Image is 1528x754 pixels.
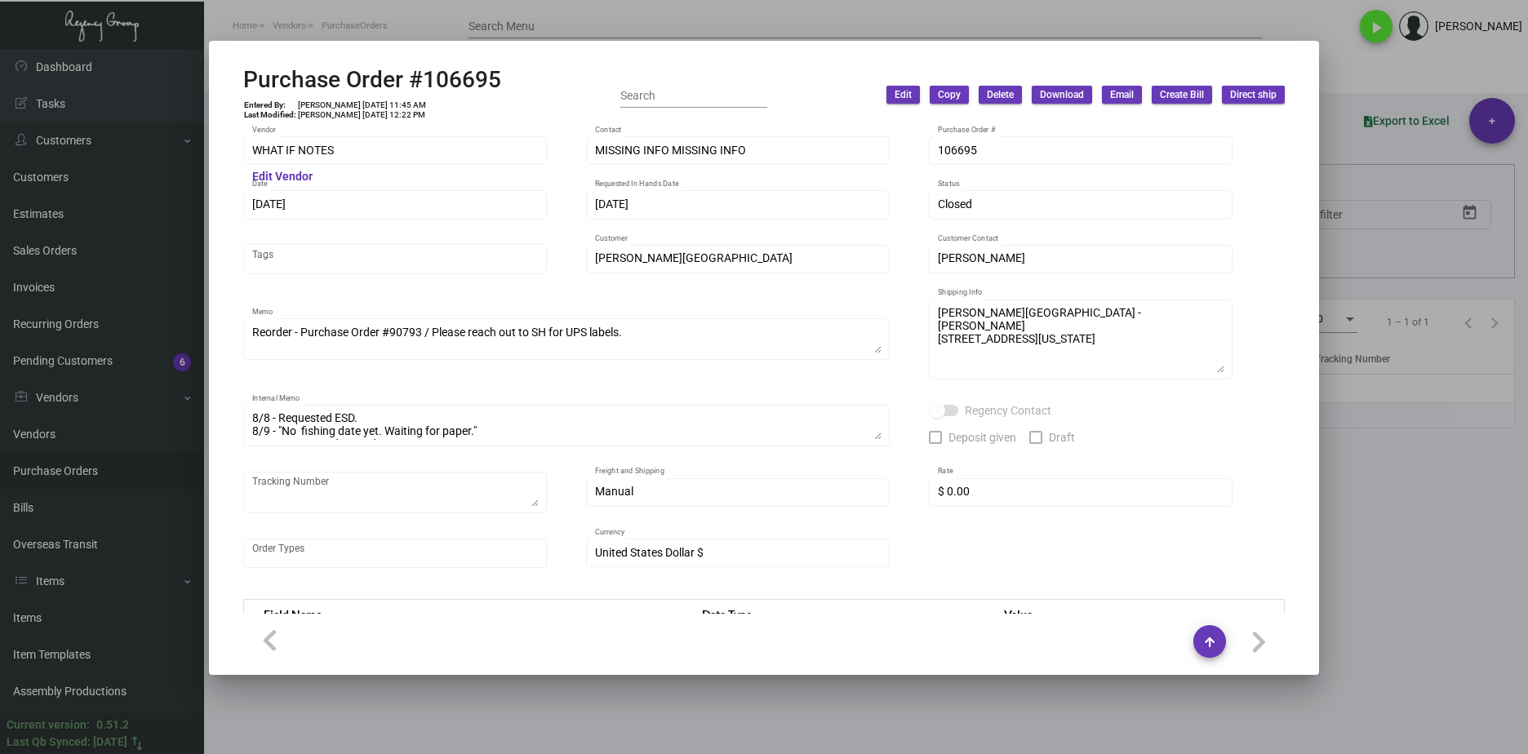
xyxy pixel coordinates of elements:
[895,88,912,102] span: Edit
[96,716,129,734] div: 0.51.2
[1160,88,1204,102] span: Create Bill
[7,716,90,734] div: Current version:
[7,734,127,751] div: Last Qb Synced: [DATE]
[1049,428,1075,447] span: Draft
[1110,88,1134,102] span: Email
[938,88,961,102] span: Copy
[1230,88,1277,102] span: Direct ship
[1222,86,1285,104] button: Direct ship
[686,600,988,628] th: Data Type
[243,100,297,110] td: Entered By:
[252,171,313,184] mat-hint: Edit Vendor
[1102,86,1142,104] button: Email
[930,86,969,104] button: Copy
[243,110,297,120] td: Last Modified:
[948,428,1016,447] span: Deposit given
[979,86,1022,104] button: Delete
[1032,86,1092,104] button: Download
[244,600,686,628] th: Field Name
[938,197,972,211] span: Closed
[297,110,427,120] td: [PERSON_NAME] [DATE] 12:22 PM
[1152,86,1212,104] button: Create Bill
[886,86,920,104] button: Edit
[595,485,633,498] span: Manual
[988,600,1284,628] th: Value
[987,88,1014,102] span: Delete
[965,401,1051,420] span: Regency Contact
[243,66,501,94] h2: Purchase Order #106695
[297,100,427,110] td: [PERSON_NAME] [DATE] 11:45 AM
[1040,88,1084,102] span: Download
